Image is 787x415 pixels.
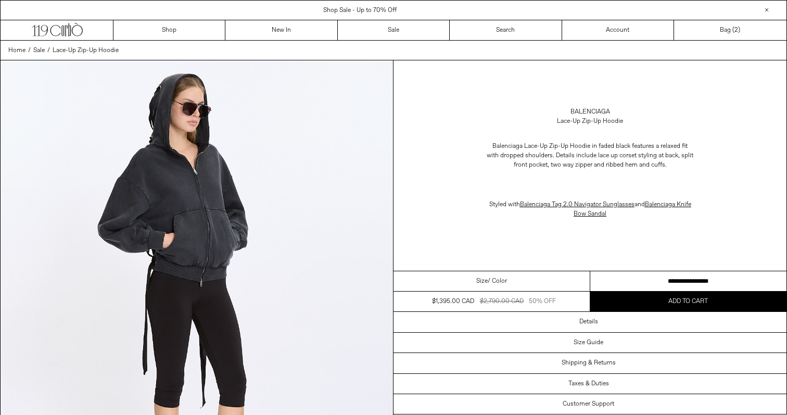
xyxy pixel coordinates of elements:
[480,297,524,306] div: $2,790.00 CAD
[432,297,474,306] div: $1,395.00 CAD
[8,46,26,55] a: Home
[574,339,603,346] h3: Size Guide
[563,400,614,408] h3: Customer Support
[476,276,488,286] span: Size
[590,292,787,311] button: Add to cart
[53,46,119,55] a: Lace-Up Zip-Up Hoodie
[562,20,674,40] a: Account
[557,117,623,126] div: Lace-Up Zip-Up Hoodie
[338,20,450,40] a: Sale
[488,276,507,286] span: / Color
[674,20,786,40] a: Bag ()
[47,46,50,55] span: /
[486,136,694,175] p: Balenciaga Lace-Up Zip-Up Hoodie in faded black features a relaxed fit with dropped shoulders. De...
[113,20,225,40] a: Shop
[734,26,740,35] span: )
[323,6,397,15] a: Shop Sale - Up to 70% Off
[489,200,691,218] span: Styled with and
[562,359,616,367] h3: Shipping & Returns
[520,200,634,209] a: Balenciaga Tag 2.0 Navigator Sunglasses
[28,46,31,55] span: /
[734,26,738,34] span: 2
[570,107,610,117] a: Balenciaga
[529,297,556,306] div: 50% OFF
[225,20,337,40] a: New In
[450,20,562,40] a: Search
[579,318,598,325] h3: Details
[668,297,708,306] span: Add to cart
[568,380,609,387] h3: Taxes & Duties
[33,46,45,55] a: Sale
